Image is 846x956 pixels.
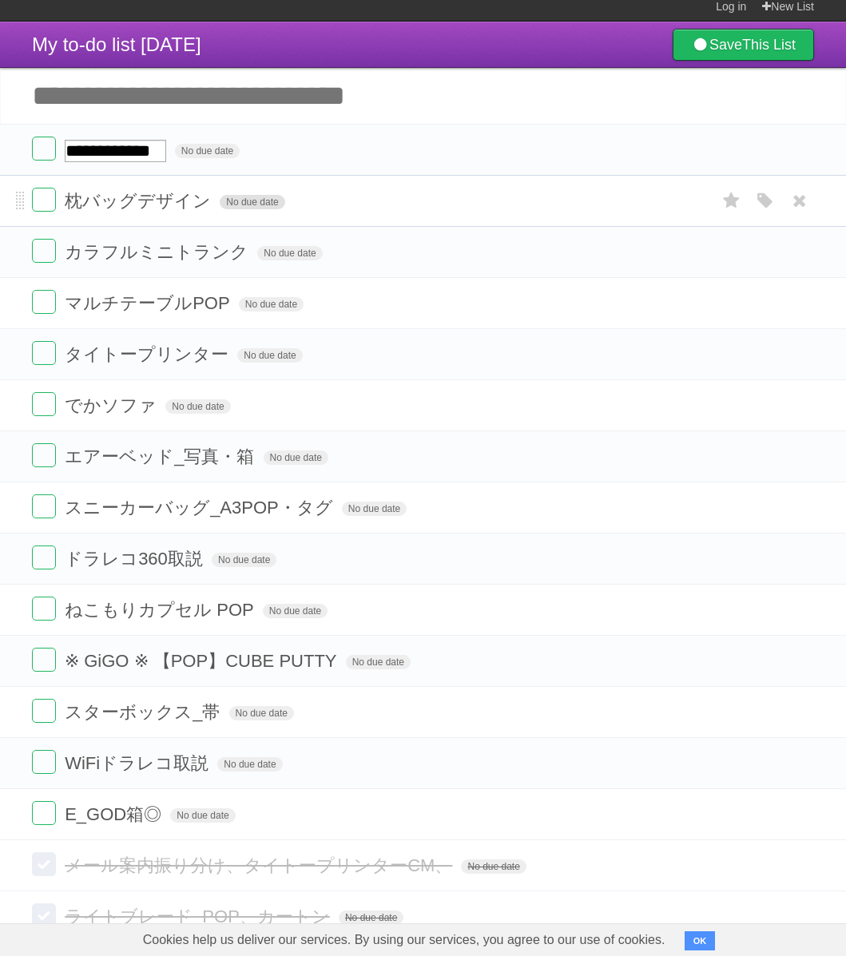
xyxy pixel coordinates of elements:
span: No due date [342,502,407,516]
label: Done [32,750,56,774]
label: Star task [717,188,747,214]
label: Done [32,903,56,927]
label: Done [32,188,56,212]
label: Done [32,545,56,569]
button: OK [685,931,716,950]
span: No due date [257,246,322,260]
a: SaveThis List [673,29,814,61]
span: No due date [461,859,526,874]
span: 枕バッグデザイン [65,191,215,211]
span: E_GOD箱◎ [65,804,165,824]
span: No due date [165,399,230,414]
span: No due date [175,144,240,158]
label: Done [32,597,56,621]
span: No due date [237,348,302,363]
span: エアーベッド_写真・箱 [65,446,258,466]
span: WiFiドラレコ取説 [65,753,212,773]
label: Done [32,443,56,467]
label: Done [32,852,56,876]
span: No due date [339,910,403,925]
span: ドラレコ360取説 [65,549,207,569]
label: Done [32,648,56,672]
span: でかソファ [65,395,161,415]
span: No due date [217,757,282,772]
label: Done [32,699,56,723]
span: No due date [264,450,328,465]
span: My to-do list [DATE] [32,34,201,55]
span: ライトブレード_POP、カートン [65,906,334,926]
span: カラフルミニトランク [65,242,252,262]
span: メール案内振り分け、タイトープリンターCM、 [65,855,456,875]
label: Done [32,392,56,416]
b: This List [742,37,796,53]
span: No due date [212,553,276,567]
label: Done [32,801,56,825]
span: Cookies help us deliver our services. By using our services, you agree to our use of cookies. [127,924,681,956]
span: マルチテーブルPOP [65,293,233,313]
label: Done [32,494,56,518]
label: Done [32,239,56,263]
span: No due date [239,297,304,311]
span: ねこもりカプセル POP [65,600,258,620]
span: No due date [346,655,411,669]
label: Done [32,137,56,161]
span: No due date [229,706,294,720]
span: タイトープリンター [65,344,232,364]
label: Done [32,341,56,365]
span: スターボックス_帯 [65,702,224,722]
span: No due date [220,195,284,209]
label: Done [32,290,56,314]
span: No due date [263,604,328,618]
span: No due date [170,808,235,823]
span: スニーカーバッグ_A3POP・タグ [65,498,337,518]
span: ※ GiGO ※ 【POP】CUBE PUTTY [65,651,340,671]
